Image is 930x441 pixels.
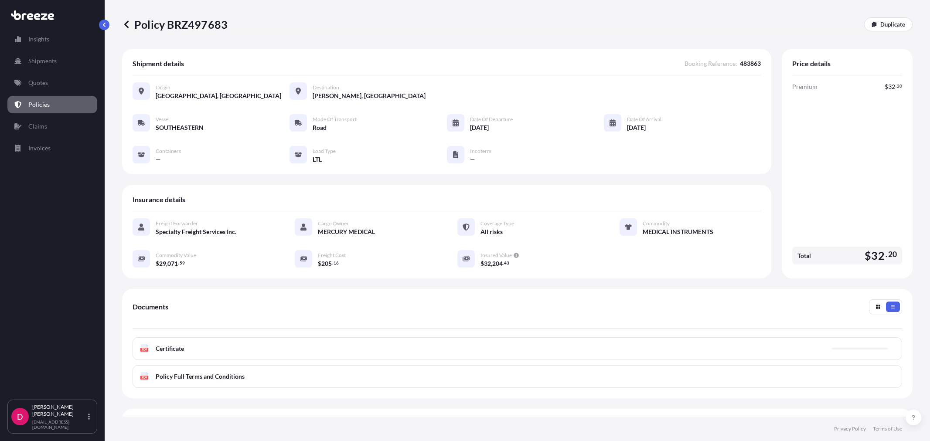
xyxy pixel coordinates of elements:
[122,17,228,31] p: Policy BRZ497683
[156,372,245,381] span: Policy Full Terms and Conditions
[17,412,23,421] span: D
[888,252,897,257] span: 20
[133,365,902,388] a: PDFPolicy Full Terms and Conditions
[156,261,159,267] span: $
[178,261,179,265] span: .
[180,261,185,265] span: 59
[504,261,509,265] span: 43
[470,155,475,164] span: —
[28,144,51,153] p: Invoices
[873,425,902,432] a: Terms of Use
[313,155,322,164] span: LTL
[313,92,426,100] span: [PERSON_NAME], [GEOGRAPHIC_DATA]
[480,252,512,259] span: Insured Value
[334,261,339,265] span: 16
[865,250,871,261] span: $
[167,261,178,267] span: 071
[896,85,896,88] span: .
[318,252,346,259] span: Freight Cost
[133,59,184,68] span: Shipment details
[156,148,181,155] span: Containers
[32,404,86,417] p: [PERSON_NAME] [PERSON_NAME]
[318,261,321,267] span: $
[627,116,661,123] span: Date of Arrival
[491,261,492,267] span: ,
[156,92,281,100] span: [GEOGRAPHIC_DATA], [GEOGRAPHIC_DATA]
[740,59,761,68] span: 483863
[864,17,913,31] a: Duplicate
[480,227,503,236] span: All risks
[7,31,97,48] a: Insights
[834,425,866,432] a: Privacy Policy
[313,116,357,123] span: Mode of Transport
[142,348,147,351] text: PDF
[7,74,97,92] a: Quotes
[321,261,332,267] span: 205
[318,227,375,236] span: MERCURY MEDICAL
[159,261,166,267] span: 29
[685,59,737,68] span: Booking Reference :
[156,220,198,227] span: Freight Forwarder
[643,227,713,236] span: MEDICAL INSTRUMENTS
[7,96,97,113] a: Policies
[7,52,97,70] a: Shipments
[792,59,831,68] span: Price details
[142,376,147,379] text: PDF
[32,419,86,430] p: [EMAIL_ADDRESS][DOMAIN_NAME]
[156,155,161,164] span: —
[156,252,196,259] span: Commodity Value
[886,252,887,257] span: .
[7,118,97,135] a: Claims
[156,344,184,353] span: Certificate
[480,220,514,227] span: Coverage Type
[133,302,168,311] span: Documents
[156,123,204,132] span: SOUTHEASTERN
[792,82,818,91] span: Premium
[332,261,333,265] span: .
[503,261,504,265] span: .
[7,139,97,157] a: Invoices
[643,220,670,227] span: Commodity
[313,84,339,91] span: Destination
[885,84,888,90] span: $
[28,35,49,44] p: Insights
[897,85,902,88] span: 20
[166,261,167,267] span: ,
[470,123,489,132] span: [DATE]
[797,251,811,260] span: Total
[880,20,905,29] p: Duplicate
[871,250,884,261] span: 32
[28,57,57,65] p: Shipments
[133,195,185,204] span: Insurance details
[313,148,336,155] span: Load Type
[470,148,491,155] span: Incoterm
[480,261,484,267] span: $
[888,84,895,90] span: 32
[492,261,503,267] span: 204
[28,122,47,131] p: Claims
[470,116,513,123] span: Date of Departure
[28,100,50,109] p: Policies
[156,84,170,91] span: Origin
[28,78,48,87] p: Quotes
[318,220,349,227] span: Cargo Owner
[484,261,491,267] span: 32
[156,227,236,236] span: Specialty Freight Services Inc.
[313,123,327,132] span: Road
[627,123,646,132] span: [DATE]
[156,116,170,123] span: Vessel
